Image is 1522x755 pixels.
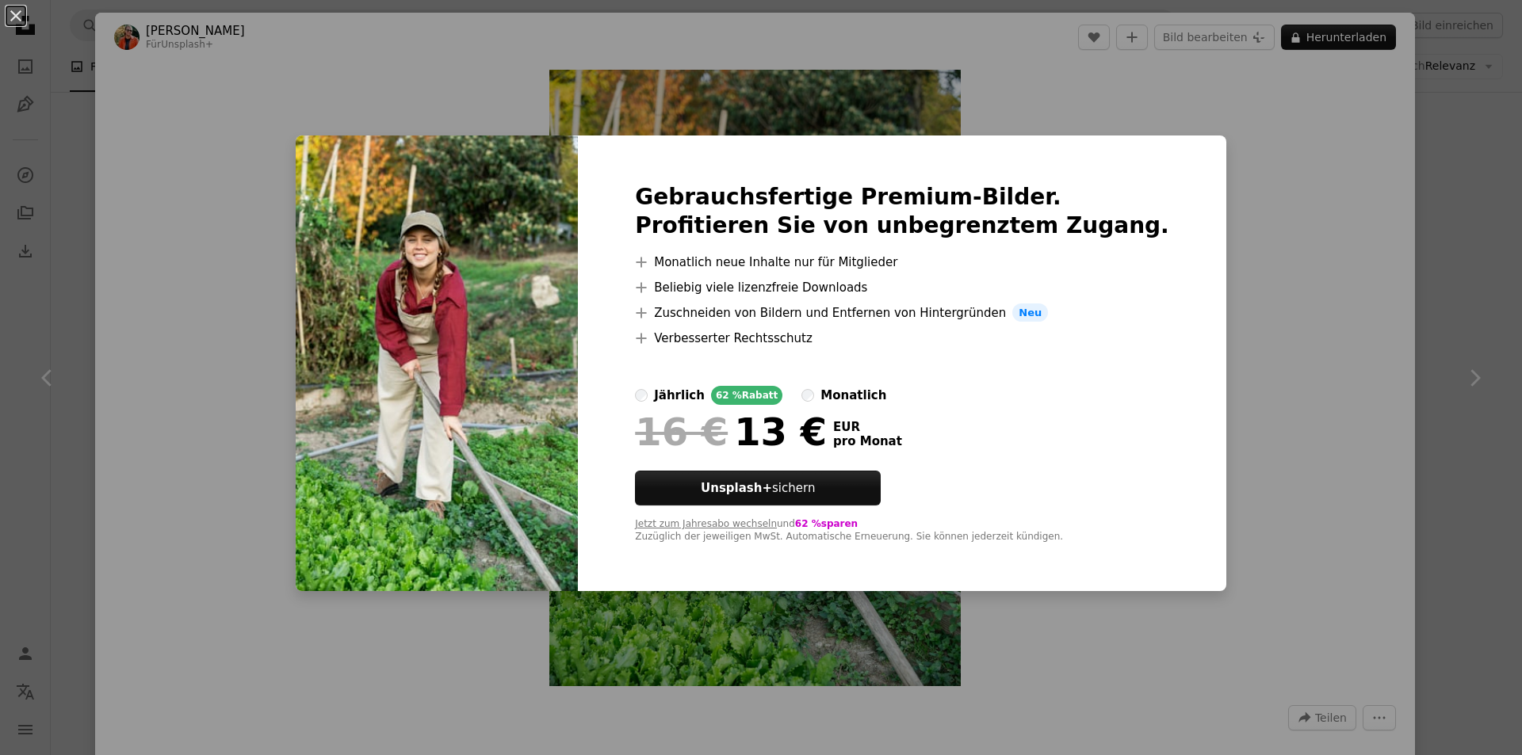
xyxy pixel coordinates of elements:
[635,389,648,402] input: jährlich62 %Rabatt
[1012,303,1048,322] span: Neu
[635,183,1169,240] h2: Gebrauchsfertige Premium-Bilder. Profitieren Sie von unbegrenztem Zugang.
[711,386,782,405] div: 62 % Rabatt
[635,329,1169,348] li: Verbesserter Rechtsschutz
[635,303,1169,322] li: Zuschneiden von Bildern und Entfernen von Hintergründen
[795,518,858,529] span: 62 % sparen
[296,135,578,592] img: premium_photo-1731356519256-96f7c97bb022
[820,386,886,405] div: monatlich
[635,471,881,505] button: Unsplash+sichern
[833,434,902,448] span: pro Monat
[701,481,772,495] strong: Unsplash+
[635,278,1169,297] li: Beliebig viele lizenzfreie Downloads
[801,389,814,402] input: monatlich
[635,253,1169,272] li: Monatlich neue Inhalte nur für Mitglieder
[635,411,827,452] div: 13 €
[635,518,777,531] button: Jetzt zum Jahresabo wechseln
[833,420,902,434] span: EUR
[635,411,728,452] span: 16 €
[654,386,705,405] div: jährlich
[635,518,1169,543] div: und Zuzüglich der jeweiligen MwSt. Automatische Erneuerung. Sie können jederzeit kündigen.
